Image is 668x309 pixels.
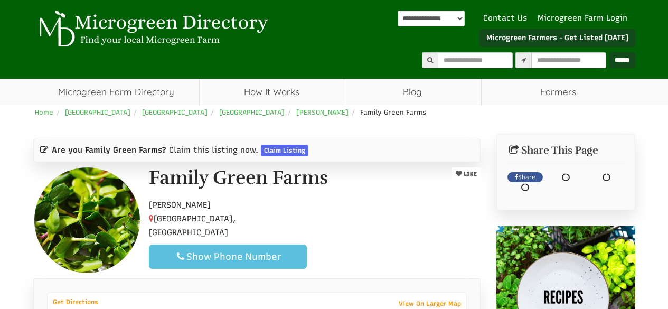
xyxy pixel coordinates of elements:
div: Show Phone Number [158,250,298,263]
span: [PERSON_NAME] [149,200,211,210]
a: Home [35,108,53,116]
a: Microgreen Farm Directory [33,79,200,105]
a: Contact Us [478,13,532,23]
a: Share [507,172,543,183]
ul: Profile Tabs [33,278,481,279]
a: [GEOGRAPHIC_DATA] [142,108,208,116]
select: Language Translate Widget [398,11,465,26]
span: Claim this listing now. [169,145,258,156]
a: Blog [344,79,481,105]
img: Contact Family Green Farms [34,167,140,273]
a: Claim Listing [261,145,308,156]
a: [GEOGRAPHIC_DATA] [65,108,130,116]
a: How It Works [200,79,344,105]
span: Are you Family Green Farms? [52,145,166,156]
button: LIKE [452,167,481,181]
span: LIKE [462,171,477,177]
h1: Family Green Farms [149,167,328,189]
h2: Share This Page [507,145,624,156]
span: Farmers [482,79,635,105]
img: Microgreen Directory [33,11,271,48]
span: [GEOGRAPHIC_DATA], [GEOGRAPHIC_DATA] [149,214,236,237]
a: Microgreen Farm Login [538,13,633,23]
a: Get Directions [48,296,104,308]
span: Family Green Farms [360,108,426,116]
a: [GEOGRAPHIC_DATA] [219,108,285,116]
div: Powered by [398,11,465,26]
a: [PERSON_NAME] [296,108,349,116]
a: Microgreen Farmers - Get Listed [DATE] [479,29,635,47]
